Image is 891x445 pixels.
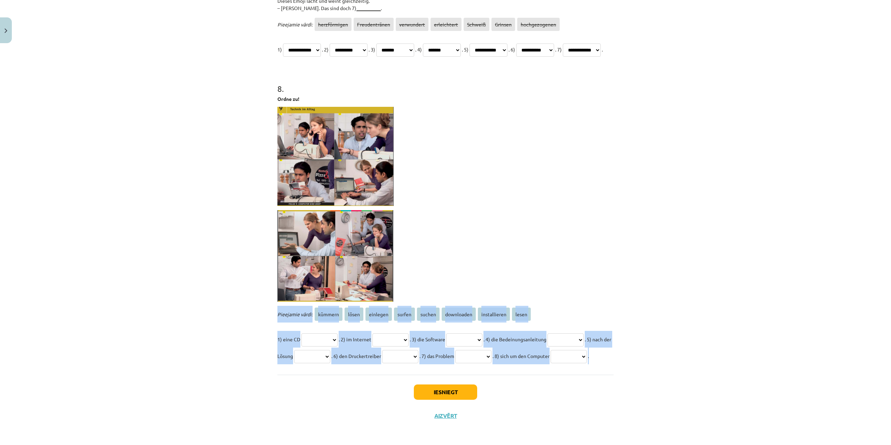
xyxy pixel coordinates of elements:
[512,308,531,321] span: lesen
[365,308,392,321] span: einlegen
[339,336,371,342] span: . 2) im Internet
[414,384,477,400] button: Iesniegt
[491,18,515,31] span: Grinsen
[431,18,462,31] span: erleichtert
[277,72,614,93] h1: 8 .
[331,353,381,359] span: . 6) den Druckertreiber
[277,21,313,27] span: Pieejamie vārdi:
[464,18,489,31] span: Schweiß
[277,46,282,53] span: 1)
[410,336,445,342] span: . 3) die Software
[394,308,415,321] span: surfen
[315,18,352,31] span: herzförmigen
[5,29,7,33] img: icon-close-lesson-0947bae3869378f0d4975bcd49f059093ad1ed9edebbc8119c70593378902aed.svg
[483,336,546,342] span: . 4) die Bedeinungsanleitung
[277,96,299,102] strong: Ordne zu!
[345,308,363,321] span: lösen
[322,46,329,53] span: . 2)
[277,311,313,317] span: Pieejamie vārdi:
[354,18,394,31] span: Freudentränen
[602,46,603,53] span: .
[396,18,428,31] span: verwundert
[588,353,589,359] span: .
[508,46,515,53] span: . 6)
[356,5,381,11] b: __________
[462,46,468,53] span: . 5)
[277,336,300,342] span: 1) eine CD
[277,336,611,359] span: . 5) nach der Lösung
[432,412,459,419] button: Aizvērt
[419,353,454,359] span: . 7) das Problem
[492,353,550,359] span: . 8) sich um den Computer
[517,18,560,31] span: hochgezogenen
[315,308,342,321] span: kümmern
[417,308,440,321] span: suchen
[369,46,375,53] span: . 3)
[415,46,422,53] span: . 4)
[555,46,562,53] span: . 7)
[442,308,476,321] span: downloaden
[478,308,510,321] span: installieren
